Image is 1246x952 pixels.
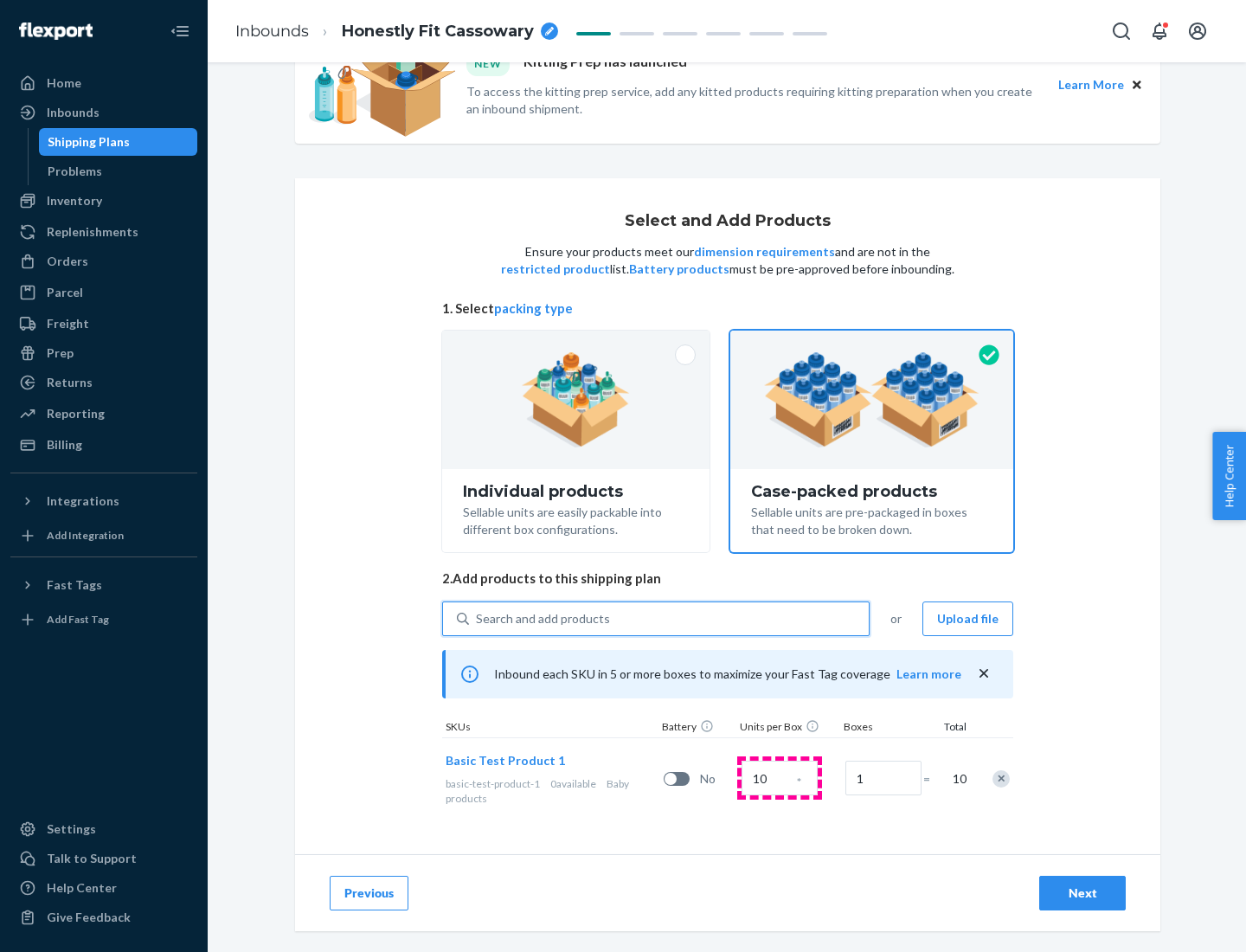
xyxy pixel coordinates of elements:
p: Ensure your products meet our and are not in the list. must be pre-approved before inbounding. [499,243,956,278]
div: Shipping Plans [48,133,130,151]
div: Boxes [840,719,927,737]
h1: Select and Add Products [625,213,831,230]
button: packing type [494,299,573,318]
img: case-pack.59cecea509d18c883b923b81aeac6d0b.png [764,352,979,447]
div: Remove Item [992,770,1010,788]
button: Fast Tags [10,571,197,599]
div: Integrations [47,492,119,510]
a: Shipping Plans [39,128,198,156]
div: Talk to Support [47,850,137,867]
button: Open Search Box [1104,14,1139,48]
a: Settings [10,815,197,843]
button: restricted product [501,261,610,278]
img: Flexport logo [19,23,93,40]
span: 0 available [550,777,596,790]
div: Give Feedback [47,909,131,926]
button: Upload file [922,601,1013,636]
button: Previous [330,876,408,910]
div: Add Fast Tag [47,612,109,627]
button: Help Center [1212,432,1246,520]
div: Units per Box [736,719,840,737]
div: Add Integration [47,528,124,543]
div: Orders [47,253,88,270]
span: No [700,770,735,788]
div: Billing [47,436,82,453]
span: 2. Add products to this shipping plan [442,569,1013,588]
img: individual-pack.facf35554cb0f1810c75b2bd6df2d64e.png [522,352,630,447]
button: Basic Test Product 1 [446,752,565,769]
input: Case Quantity [742,761,818,795]
div: Case-packed products [751,483,992,500]
div: Prep [47,344,74,362]
a: Inbounds [10,99,197,126]
a: Home [10,69,197,97]
button: Open account menu [1180,14,1215,48]
p: Kitting Prep has launched [523,52,687,75]
div: Sellable units are easily packable into different box configurations. [463,500,689,538]
a: Freight [10,310,197,338]
a: Reporting [10,400,197,428]
div: Baby products [446,776,657,806]
button: Next [1039,876,1126,910]
a: Returns [10,369,197,396]
div: Problems [48,163,102,180]
a: Prep [10,339,197,367]
div: Reporting [47,405,105,422]
a: Inbounds [235,22,309,41]
a: Inventory [10,187,197,215]
span: basic-test-product-1 [446,777,540,790]
input: Number of boxes [845,761,922,795]
button: dimension requirements [694,243,835,261]
div: Home [47,74,81,92]
div: Freight [47,315,89,332]
div: Inbounds [47,104,100,121]
a: Help Center [10,874,197,902]
p: To access the kitting prep service, add any kitted products requiring kitting preparation when yo... [466,83,1043,118]
div: Sellable units are pre-packaged in boxes that need to be broken down. [751,500,992,538]
a: Orders [10,248,197,275]
span: 10 [949,770,967,788]
div: Inbound each SKU in 5 or more boxes to maximize your Fast Tag coverage [442,650,1013,698]
div: Help Center [47,879,117,897]
a: Add Integration [10,522,197,550]
div: SKUs [442,719,658,737]
button: Learn More [1058,75,1124,94]
a: Add Fast Tag [10,606,197,634]
span: Honestly Fit Cassowary [342,21,534,43]
a: Parcel [10,279,197,306]
div: Total [927,719,970,737]
span: 1. Select [442,299,1013,318]
div: Parcel [47,284,83,301]
button: Battery products [629,261,729,278]
div: Battery [658,719,736,737]
button: Open notifications [1142,14,1177,48]
a: Replenishments [10,218,197,246]
button: Close Navigation [163,14,197,48]
span: Basic Test Product 1 [446,753,565,768]
div: Next [1054,884,1111,902]
div: Search and add products [476,610,610,627]
button: Close [1127,75,1146,94]
div: Replenishments [47,223,138,241]
button: close [975,665,992,683]
ol: breadcrumbs [222,6,572,57]
span: or [890,610,902,627]
button: Give Feedback [10,904,197,931]
div: Inventory [47,192,102,209]
button: Integrations [10,487,197,515]
a: Billing [10,431,197,459]
a: Problems [39,158,198,185]
div: Returns [47,374,93,391]
div: Fast Tags [47,576,102,594]
div: Settings [47,820,96,838]
a: Talk to Support [10,845,197,872]
button: Learn more [896,666,961,683]
span: = [923,770,941,788]
div: Individual products [463,483,689,500]
div: NEW [466,52,510,75]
